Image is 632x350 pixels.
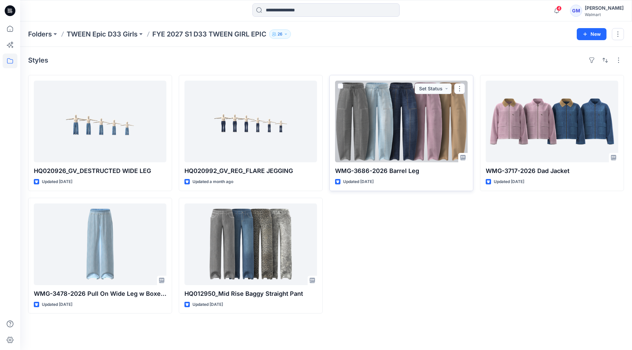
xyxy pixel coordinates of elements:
a: HQ020992_GV_REG_FLARE JEGGING [184,81,317,162]
a: WMG-3478-2026 Pull On Wide Leg w Boxer n Side Stripe [34,203,166,285]
p: WMG-3478-2026 Pull On Wide Leg w Boxer n Side Stripe [34,289,166,298]
div: [PERSON_NAME] [585,4,624,12]
p: Updated [DATE] [42,301,72,308]
p: Updated [DATE] [494,178,524,185]
p: Updated [DATE] [42,178,72,185]
p: WMG-3686-2026 Barrel Leg [335,166,468,176]
p: HQ020992_GV_REG_FLARE JEGGING [184,166,317,176]
p: Updated a month ago [192,178,233,185]
p: Updated [DATE] [192,301,223,308]
div: Walmart [585,12,624,17]
a: TWEEN Epic D33 Girls [67,29,138,39]
p: FYE 2027 S1 D33 TWEEN GIRL EPIC [152,29,266,39]
div: GM [570,5,582,17]
a: Folders [28,29,52,39]
a: HQ012950_Mid Rise Baggy Straight Pant [184,203,317,285]
a: WMG-3686-2026 Barrel Leg [335,81,468,162]
h4: Styles [28,56,48,64]
span: 4 [556,6,562,11]
p: HQ020926_GV_DESTRUCTED WIDE LEG [34,166,166,176]
a: HQ020926_GV_DESTRUCTED WIDE LEG [34,81,166,162]
p: Updated [DATE] [343,178,374,185]
button: 26 [269,29,291,39]
p: HQ012950_Mid Rise Baggy Straight Pant [184,289,317,298]
a: WMG-3717-2026 Dad Jacket [486,81,618,162]
button: New [577,28,607,40]
p: WMG-3717-2026 Dad Jacket [486,166,618,176]
p: 26 [278,30,283,38]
